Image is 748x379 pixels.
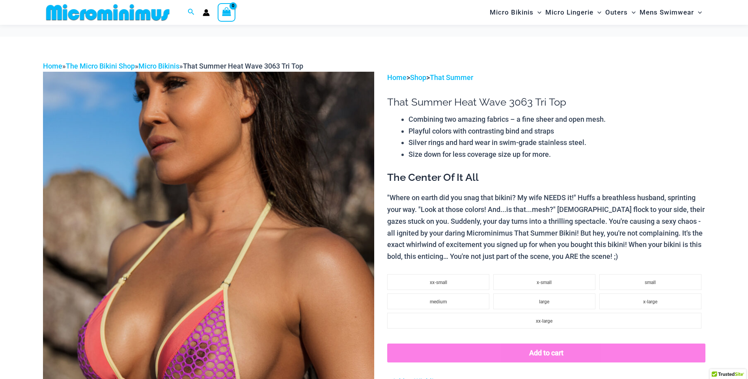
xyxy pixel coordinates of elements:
a: Micro BikinisMenu ToggleMenu Toggle [488,2,543,22]
span: Menu Toggle [593,2,601,22]
span: Menu Toggle [628,2,636,22]
li: xx-small [387,274,489,290]
span: large [539,299,549,305]
a: Mens SwimwearMenu ToggleMenu Toggle [638,2,704,22]
li: small [599,274,701,290]
li: Silver rings and hard wear in swim-grade stainless steel. [409,137,705,149]
span: Menu Toggle [533,2,541,22]
span: medium [430,299,447,305]
span: Micro Lingerie [545,2,593,22]
span: That Summer Heat Wave 3063 Tri Top [183,62,303,70]
span: Micro Bikinis [490,2,533,22]
li: x-small [493,274,595,290]
img: MM SHOP LOGO FLAT [43,4,173,21]
li: large [493,294,595,309]
a: Micro Bikinis [138,62,179,70]
span: xx-large [536,318,552,324]
a: OutersMenu ToggleMenu Toggle [603,2,638,22]
a: Shop [410,73,426,82]
li: Combining two amazing fabrics – a fine sheer and open mesh. [409,113,705,125]
span: Menu Toggle [694,2,702,22]
span: x-small [537,280,552,285]
a: Home [43,62,62,70]
li: x-large [599,294,701,309]
a: Search icon link [188,7,195,17]
h3: The Center Of It All [387,171,705,184]
a: Account icon link [203,9,210,16]
nav: Site Navigation [487,1,705,24]
p: "Where on earth did you snag that bikini? My wife NEEDS it!" Huffs a breathless husband, sprintin... [387,192,705,262]
button: Add to cart [387,344,705,362]
a: Home [387,73,407,82]
span: small [645,280,656,285]
li: medium [387,294,489,309]
span: » » » [43,62,303,70]
li: xx-large [387,313,701,329]
a: Micro LingerieMenu ToggleMenu Toggle [543,2,603,22]
span: xx-small [430,280,447,285]
li: Size down for less coverage size up for more. [409,149,705,160]
a: That Summer [430,73,473,82]
span: Mens Swimwear [640,2,694,22]
span: x-large [643,299,657,305]
a: The Micro Bikini Shop [66,62,135,70]
a: View Shopping Cart, empty [218,3,236,21]
li: Playful colors with contrasting bind and straps [409,125,705,137]
p: > > [387,72,705,84]
span: Outers [605,2,628,22]
h1: That Summer Heat Wave 3063 Tri Top [387,96,705,108]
